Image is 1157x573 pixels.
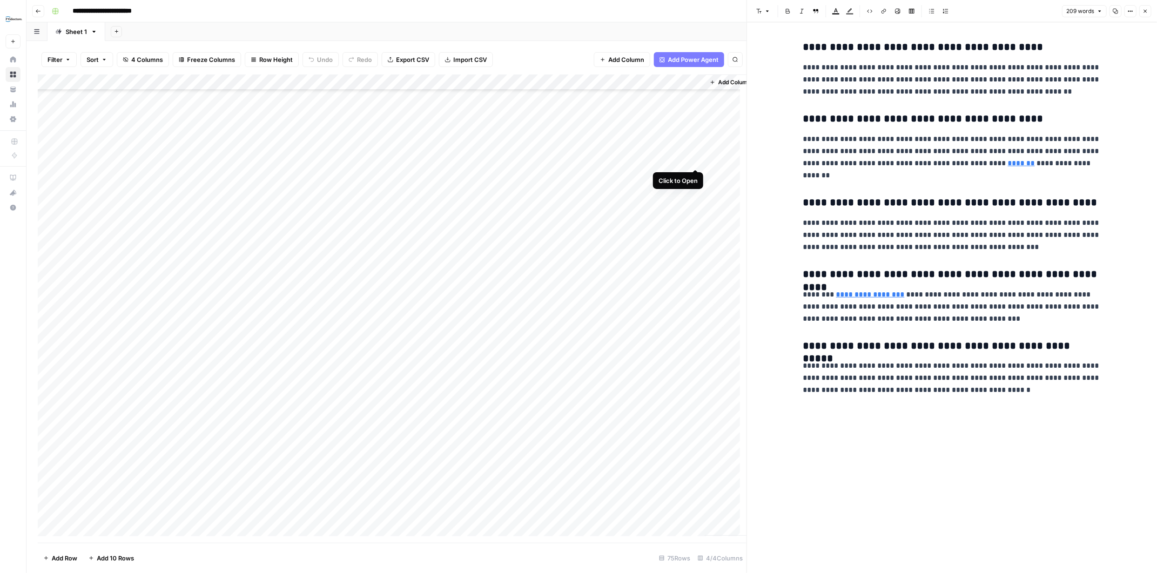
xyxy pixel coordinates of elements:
[6,52,20,67] a: Home
[131,55,163,64] span: 4 Columns
[439,52,493,67] button: Import CSV
[87,55,99,64] span: Sort
[41,52,77,67] button: Filter
[259,55,293,64] span: Row Height
[187,55,235,64] span: Freeze Columns
[15,24,22,32] img: website_grey.svg
[15,15,22,22] img: logo_orange.svg
[173,52,241,67] button: Freeze Columns
[668,55,719,64] span: Add Power Agent
[6,185,20,200] button: What's new?
[608,55,644,64] span: Add Column
[655,551,694,566] div: 75 Rows
[26,15,46,22] div: v 4.0.25
[6,112,20,127] a: Settings
[66,27,87,36] div: Sheet 1
[453,55,487,64] span: Import CSV
[706,76,754,88] button: Add Column
[117,52,169,67] button: 4 Columns
[6,170,20,185] a: AirOps Academy
[47,55,62,64] span: Filter
[38,551,83,566] button: Add Row
[6,97,20,112] a: Usage
[303,52,339,67] button: Undo
[659,176,698,185] div: Click to Open
[317,55,333,64] span: Undo
[357,55,372,64] span: Redo
[24,24,102,32] div: Domain: [DOMAIN_NAME]
[396,55,429,64] span: Export CSV
[47,22,105,41] a: Sheet 1
[97,553,134,563] span: Add 10 Rows
[382,52,435,67] button: Export CSV
[27,54,34,61] img: tab_domain_overview_orange.svg
[245,52,299,67] button: Row Height
[6,11,22,27] img: FYidoctors Logo
[6,200,20,215] button: Help + Support
[6,82,20,97] a: Your Data
[718,78,751,87] span: Add Column
[81,52,113,67] button: Sort
[343,52,378,67] button: Redo
[52,553,77,563] span: Add Row
[94,54,101,61] img: tab_keywords_by_traffic_grey.svg
[37,55,83,61] div: Domain Overview
[6,186,20,200] div: What's new?
[6,7,20,31] button: Workspace: FYidoctors
[83,551,140,566] button: Add 10 Rows
[6,67,20,82] a: Browse
[654,52,724,67] button: Add Power Agent
[104,55,154,61] div: Keywords by Traffic
[694,551,747,566] div: 4/4 Columns
[594,52,650,67] button: Add Column
[1066,7,1094,15] span: 209 words
[1062,5,1107,17] button: 209 words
